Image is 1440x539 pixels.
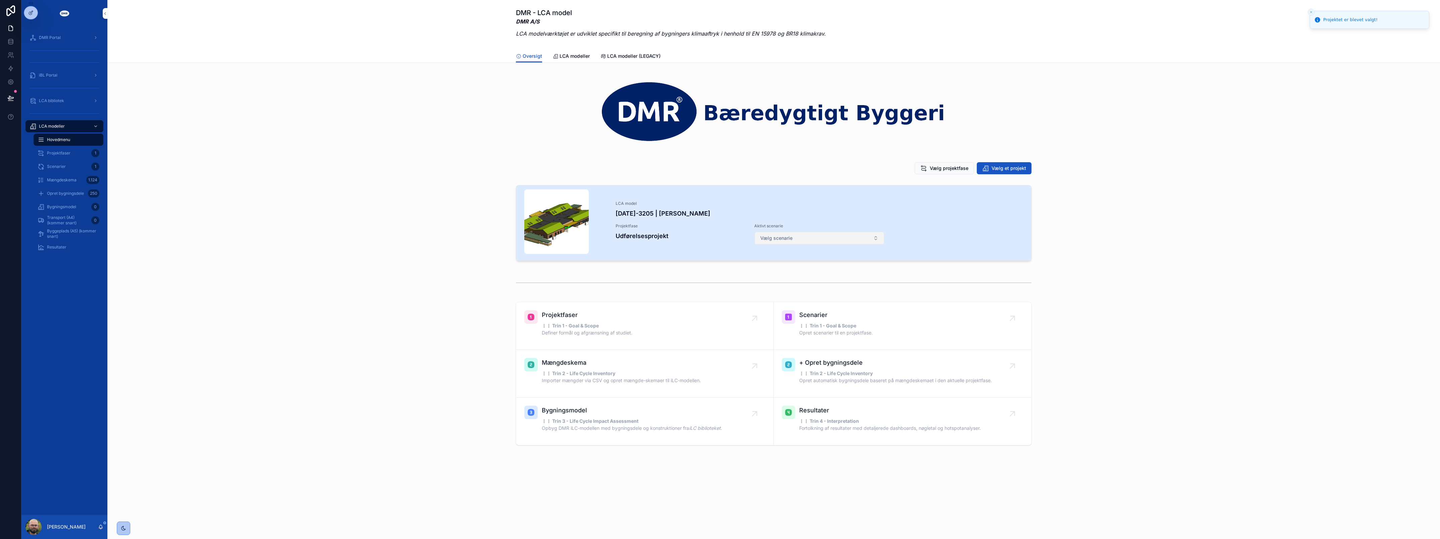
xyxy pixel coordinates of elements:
a: Opret bygningsdele250 [34,187,103,199]
span: Opret bygningsdele [47,191,84,196]
a: Projektfaser1 [34,147,103,159]
em: LCA modelværktøjet er udviklet specifikt til beregning af bygningers klimaaftryk i henhold til EN... [516,30,826,37]
span: Resultater [799,406,981,415]
p: Definer formål og afgrænsning af studiet. [542,329,632,336]
span: Transport (A4) (kommer snart) [47,215,89,226]
em: iLC biblioteket [689,425,721,431]
span: Bygningsmodel [47,204,76,210]
span: + Opret bygningsdele [799,358,992,367]
span: Vælg projektfase [930,165,968,172]
span: Vælg et projekt [992,165,1026,172]
span: Mængdeskema [47,177,77,183]
a: Scenarier1 [34,161,103,173]
a: DMR Portal [26,32,103,44]
span: LCA model [616,201,1023,206]
span: Oversigt [523,53,542,59]
a: Resultater⋮⋮ Trin 4 - InterpretationFortolkning af resultater med detaljerede dashboards, nøgleta... [774,398,1031,445]
a: Hovedmenu [34,134,103,146]
a: Oversigt [516,50,542,63]
a: Byggeplads (A5) (kommer snart) [34,228,103,240]
em: DMR A/S [516,18,539,25]
p: Fortolkning af resultater med detaljerede dashboards, nøgletal og hotspotanalyser. [799,424,981,432]
button: Vælg projektfase [915,162,974,174]
button: Close toast [1308,9,1314,15]
div: 0 [91,203,99,211]
span: Vælg scenarie [760,235,793,241]
a: LCA modeller [553,50,590,63]
a: Bygningsmodel⋮⋮ Trin 3 - Life Cycle Impact AssessmentOpbyg DMR iLC-modellen med bygningsdele og k... [516,398,774,445]
span: Resultater [47,244,66,250]
a: + Opret bygningsdele⋮⋮ Trin 2 - Life Cycle InventoryOpret automatisk bygningsdele baseret på mæng... [774,350,1031,398]
strong: ⋮⋮ Trin 4 - Interpretation [799,418,859,424]
strong: ⋮⋮ Trin 2 - Life Cycle Inventory [542,370,615,376]
a: LCA modeller (LEGACY) [601,50,661,63]
a: Projektfaser⋮⋮ Trin 1 - Goal & ScopeDefiner formål og afgrænsning af studiet. [516,302,774,350]
span: LCA modeller [39,124,65,129]
p: [PERSON_NAME] [47,524,86,530]
div: Projektet er blevet valgt! [1323,16,1378,23]
a: Transport (A4) (kommer snart)0 [34,214,103,226]
span: iBL Portal [39,73,57,78]
a: Mængdeskema1.124 [34,174,103,186]
a: Resultater [34,241,103,253]
span: Projektfaser [542,310,632,320]
div: 250 [88,189,99,197]
h1: DMR - LCA model [516,8,826,17]
span: DMR Portal [39,35,61,40]
img: 34798-dmr_logo_baeredygtigt-byggeri_space-arround---noloco---narrow---transparrent---white-DMR.png [516,79,1031,143]
span: LCA modeller (LEGACY) [607,53,661,59]
button: Select Button [755,232,884,244]
a: Scenarier⋮⋮ Trin 1 - Goal & ScopeOpret scenarier til en projektfase. [774,302,1031,350]
span: LCA bibliotek [39,98,64,103]
a: Bygningsmodel0 [34,201,103,213]
a: iBL Portal [26,69,103,81]
strong: ⋮⋮ Trin 3 - Life Cycle Impact Assessment [542,418,638,424]
strong: ⋮⋮ Trin 1 - Goal & Scope [542,323,599,328]
span: Hovedmenu [47,137,70,142]
div: 1 [91,163,99,171]
span: Mængdeskema [542,358,701,367]
a: Mængdeskema⋮⋮ Trin 2 - Life Cycle InventoryImporter mængder via CSV og opret mængde-skemaer til i... [516,350,774,398]
span: Bygningsmodel [542,406,722,415]
strong: ⋮⋮ Trin 1 - Goal & Scope [799,323,856,328]
p: Opbyg DMR iLC-modellen med bygningsdele og konstruktioner fra . [542,424,722,432]
span: Projektfaser [47,150,70,156]
h4: Udførelsesprojekt [616,231,746,240]
div: Skærmbillede-2025-08-27-153507.png [524,189,589,254]
div: 1.124 [86,176,99,184]
div: 1 [91,149,99,157]
span: Scenarier [799,310,873,320]
span: Aktivt scenarie [754,223,885,229]
span: Byggeplads (A5) (kommer snart) [47,228,97,239]
span: Projektfase [616,223,746,229]
h4: [DATE]-3205 | [PERSON_NAME] [616,209,1023,218]
span: Scenarier [47,164,66,169]
p: Opret scenarier til en projektfase. [799,329,873,336]
img: App logo [59,8,70,19]
p: Importer mængder via CSV og opret mængde-skemaer til iLC-modellen. [542,377,701,384]
div: 0 [91,216,99,224]
a: LCA modeller [26,120,103,132]
div: scrollable content [21,27,107,262]
a: LCA bibliotek [26,95,103,107]
button: Vælg et projekt [977,162,1031,174]
strong: ⋮⋮ Trin 2 - Life Cycle Inventory [799,370,873,376]
span: LCA modeller [560,53,590,59]
p: Opret automatisk bygningsdele baseret på mængdeskemaet i den aktuelle projektfase. [799,377,992,384]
